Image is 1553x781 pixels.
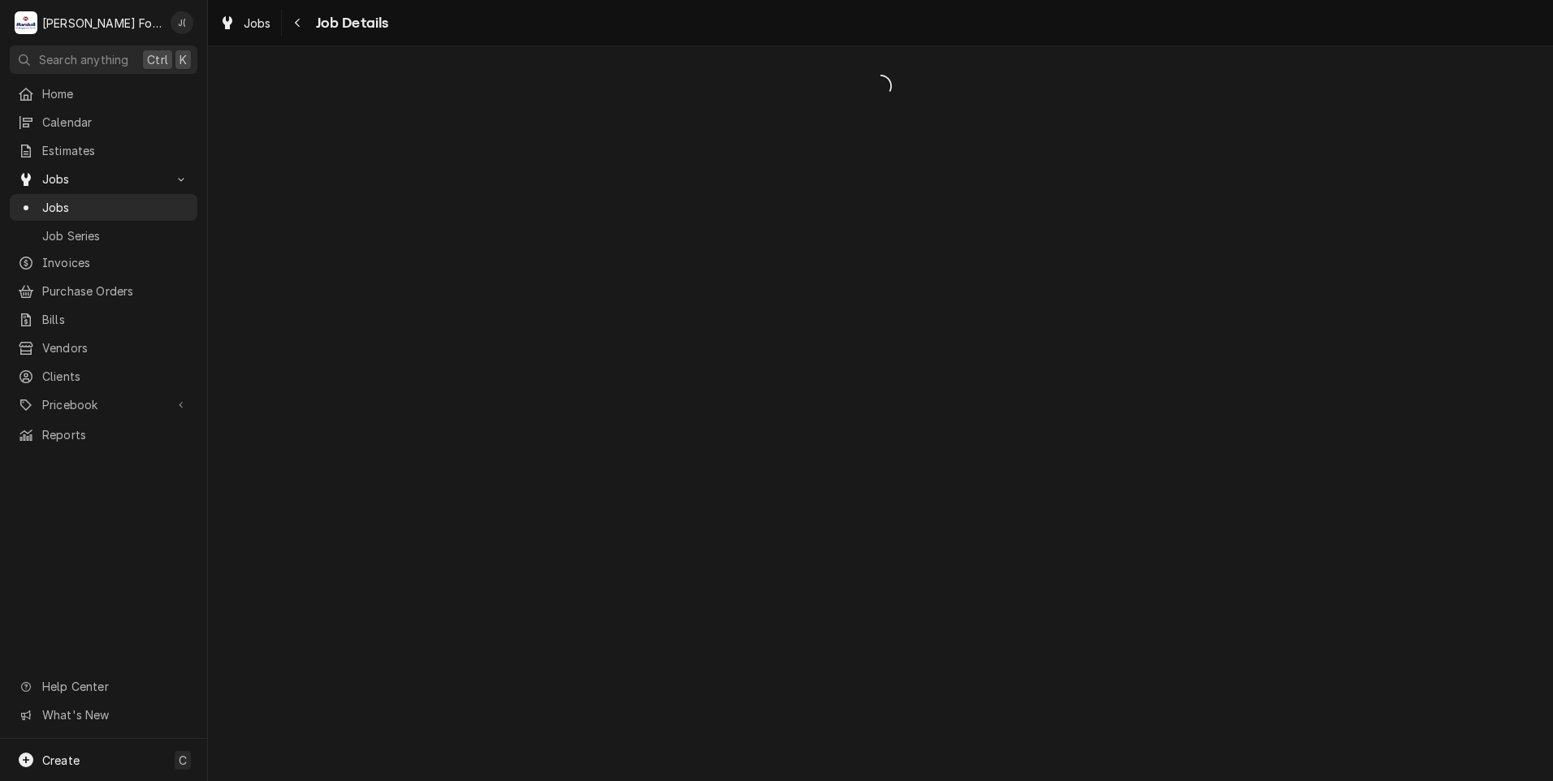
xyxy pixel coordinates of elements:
[42,368,189,385] span: Clients
[10,334,197,361] a: Vendors
[147,51,168,68] span: Ctrl
[42,678,188,695] span: Help Center
[42,227,189,244] span: Job Series
[10,222,197,249] a: Job Series
[311,12,389,34] span: Job Details
[10,137,197,164] a: Estimates
[10,249,197,276] a: Invoices
[213,10,278,37] a: Jobs
[42,170,165,188] span: Jobs
[180,51,187,68] span: K
[15,11,37,34] div: Marshall Food Equipment Service's Avatar
[42,339,189,356] span: Vendors
[10,194,197,221] a: Jobs
[42,85,189,102] span: Home
[42,199,189,216] span: Jobs
[285,10,311,36] button: Navigate back
[42,753,80,767] span: Create
[10,109,197,136] a: Calendar
[42,396,165,413] span: Pricebook
[171,11,193,34] div: J(
[42,254,189,271] span: Invoices
[10,701,197,728] a: Go to What's New
[42,283,189,300] span: Purchase Orders
[39,51,128,68] span: Search anything
[10,45,197,74] button: Search anythingCtrlK
[179,752,187,769] span: C
[244,15,271,32] span: Jobs
[42,114,189,131] span: Calendar
[10,421,197,448] a: Reports
[42,426,189,443] span: Reports
[42,706,188,723] span: What's New
[10,391,197,418] a: Go to Pricebook
[10,363,197,390] a: Clients
[10,80,197,107] a: Home
[10,306,197,333] a: Bills
[42,311,189,328] span: Bills
[10,278,197,304] a: Purchase Orders
[42,15,162,32] div: [PERSON_NAME] Food Equipment Service
[42,142,189,159] span: Estimates
[171,11,193,34] div: Jeff Debigare (109)'s Avatar
[15,11,37,34] div: M
[208,69,1553,103] span: Loading...
[10,673,197,700] a: Go to Help Center
[10,166,197,192] a: Go to Jobs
